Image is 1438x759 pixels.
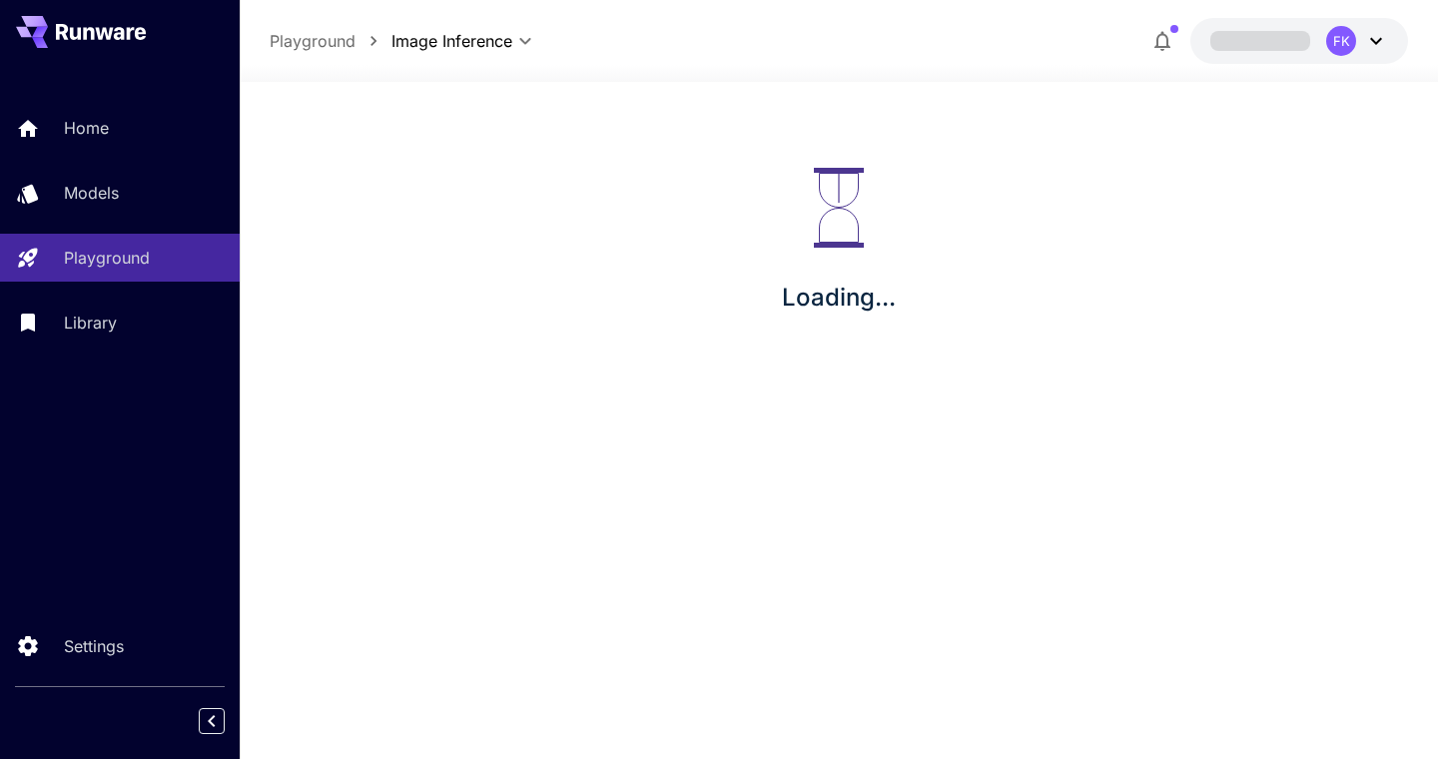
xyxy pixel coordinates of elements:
[391,29,512,53] span: Image Inference
[64,116,109,140] p: Home
[64,246,150,270] p: Playground
[64,181,119,205] p: Models
[64,634,124,658] p: Settings
[1326,26,1356,56] div: FK
[214,703,240,739] div: Collapse sidebar
[270,29,356,53] a: Playground
[782,280,896,316] p: Loading...
[199,708,225,734] button: Collapse sidebar
[1190,18,1408,64] button: FK
[270,29,391,53] nav: breadcrumb
[64,311,117,335] p: Library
